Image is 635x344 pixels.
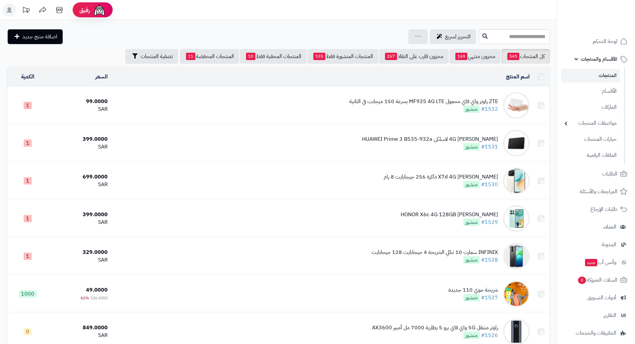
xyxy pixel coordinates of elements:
span: منشور [463,105,480,113]
span: منشور [463,219,480,226]
div: ZTE راوتر واي فاي محمول MF935 4G LTE بسرعة 150 ميجابت في الثانية [349,98,498,105]
a: الماركات [561,100,620,114]
a: المراجعات والأسئلة [561,184,631,200]
div: 699.0000 [51,173,108,181]
span: 126.5000 [90,295,108,301]
a: السلات المتروكة0 [561,272,631,288]
img: جوال هونر HONOR X6c 4G 128GB [503,205,530,232]
span: جديد [585,259,597,266]
div: SAR [51,105,108,113]
span: رفيق [79,6,90,14]
div: 399.0000 [51,135,108,143]
div: شريحة جوي 110 جديدة [448,286,498,294]
a: التحرير لسريع [430,29,476,44]
span: لوحة التحكم [593,37,617,46]
a: مخزون قارب على النفاذ267 [379,49,449,64]
span: 1000 [19,290,36,298]
span: التحرير لسريع [445,33,471,41]
span: 169 [455,53,467,60]
div: [PERSON_NAME] X7d 4G ذاكرة 256 جيجابايت 8 رام [384,173,498,181]
div: SAR [51,143,108,151]
span: التقارير [604,311,616,320]
a: التطبيقات والخدمات [561,325,631,341]
a: تحديثات المنصة [18,3,34,18]
span: المراجعات والأسئلة [580,187,617,196]
span: منشور [463,294,480,301]
div: INFINIX سمارت 10 ثنائي الشريحة 4 جيجابايت 128 جيجابايت [372,249,498,256]
div: [PERSON_NAME] 4G لاسلكى HUAWEI Prime 3 B535-932a [362,135,498,143]
span: 267 [385,53,397,60]
a: مخزون منتهي169 [449,49,501,64]
img: راوتر هواوي 4G لاسلكى HUAWEI Prime 3 B535-932a [503,130,530,156]
div: راوتر متنقل 5G واي فاي برو 5 بطارية 7000 مل أمبير AX3600 [372,324,498,332]
div: SAR [51,219,108,226]
span: منشور [463,181,480,188]
button: تصفية المنتجات [125,49,178,64]
a: كل المنتجات545 [501,49,550,64]
div: 399.0000 [51,211,108,219]
div: [PERSON_NAME] HONOR X6c 4G 128GB [401,211,498,219]
a: المنتجات المخفضة11 [180,49,239,64]
span: التطبيقات والخدمات [576,328,616,338]
a: المنتجات المخفية فقط10 [240,49,307,64]
span: 61% [81,295,89,301]
span: منشور [463,332,480,339]
span: 11 [186,53,195,60]
span: 1 [24,215,32,222]
a: #1529 [481,218,498,226]
div: SAR [51,256,108,264]
a: الملفات الرقمية [561,148,620,162]
a: الطلبات [561,166,631,182]
span: 0 [578,277,586,284]
span: 1 [24,253,32,260]
a: المدونة [561,237,631,253]
a: الأقسام [561,84,620,98]
a: #1528 [481,256,498,264]
img: جوال هونر X7d 4G ذاكرة 256 جيجابايت 8 رام [503,167,530,194]
span: العملاء [603,222,616,232]
a: السعر [95,73,108,81]
a: طلبات الإرجاع [561,201,631,217]
img: logo-2.png [590,18,629,32]
a: #1526 [481,331,498,339]
span: منشور [463,143,480,150]
a: أدوات التسويق [561,290,631,306]
span: 1 [24,177,32,185]
span: 1 [24,102,32,109]
a: #1527 [481,294,498,302]
div: 99.0000 [51,98,108,105]
span: اضافة منتج جديد [22,33,57,41]
a: اسم المنتج [506,73,530,81]
span: أدوات التسويق [587,293,616,302]
span: السلات المتروكة [577,275,617,285]
span: الأقسام والمنتجات [581,54,617,64]
img: شريحة جوي 110 جديدة [503,281,530,307]
div: SAR [51,332,108,339]
a: الكمية [21,73,34,81]
div: 849.0000 [51,324,108,332]
div: SAR [51,181,108,189]
a: #1530 [481,181,498,189]
a: العملاء [561,219,631,235]
div: 329.0000 [51,249,108,256]
a: المنتجات المنشورة فقط535 [307,49,378,64]
a: مواصفات المنتجات [561,116,620,130]
span: 10 [246,53,255,60]
a: اضافة منتج جديد [8,29,63,44]
span: الطلبات [602,169,617,179]
span: 545 [507,53,519,60]
img: INFINIX سمارت 10 ثنائي الشريحة 4 جيجابايت 128 جيجابايت [503,243,530,270]
span: وآتس آب [584,258,616,267]
a: وآتس آبجديد [561,254,631,270]
img: ZTE راوتر واي فاي محمول MF935 4G LTE بسرعة 150 ميجابت في الثانية [503,92,530,119]
span: طلبات الإرجاع [590,205,617,214]
a: لوحة التحكم [561,33,631,49]
a: #1532 [481,105,498,113]
span: 49.0000 [86,286,108,294]
span: 535 [313,53,325,60]
a: خيارات المنتجات [561,132,620,146]
span: 1 [24,139,32,147]
span: منشور [463,256,480,264]
span: 0 [24,328,32,335]
a: #1531 [481,143,498,151]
